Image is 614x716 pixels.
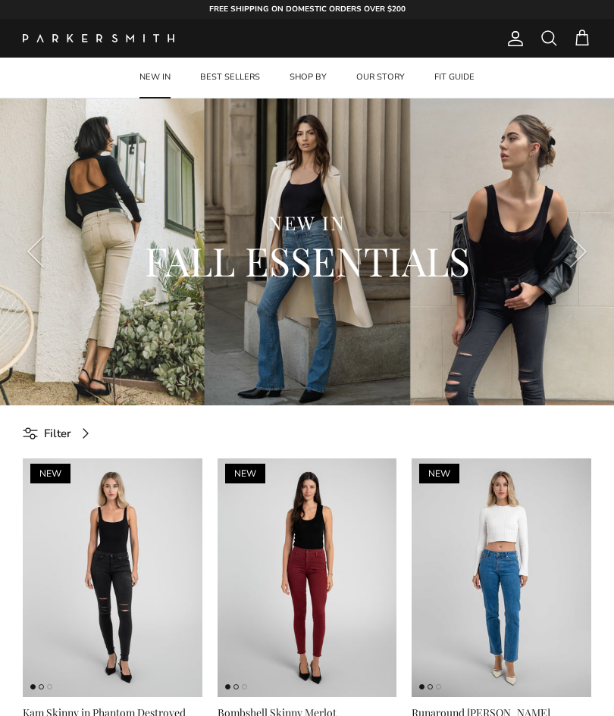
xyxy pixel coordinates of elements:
img: Parker Smith [23,34,174,42]
a: FIT GUIDE [421,58,488,98]
a: Account [500,30,525,48]
a: OUR STORY [343,58,418,98]
span: Filter [44,424,71,442]
div: NEW IN [68,211,546,236]
a: NEW IN [126,58,184,98]
strong: FREE SHIPPING ON DOMESTIC ORDERS OVER $200 [209,4,406,14]
h2: FALL ESSENTIALS [68,235,546,286]
a: SHOP BY [276,58,340,98]
a: BEST SELLERS [186,58,274,98]
a: Filter [23,417,100,451]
